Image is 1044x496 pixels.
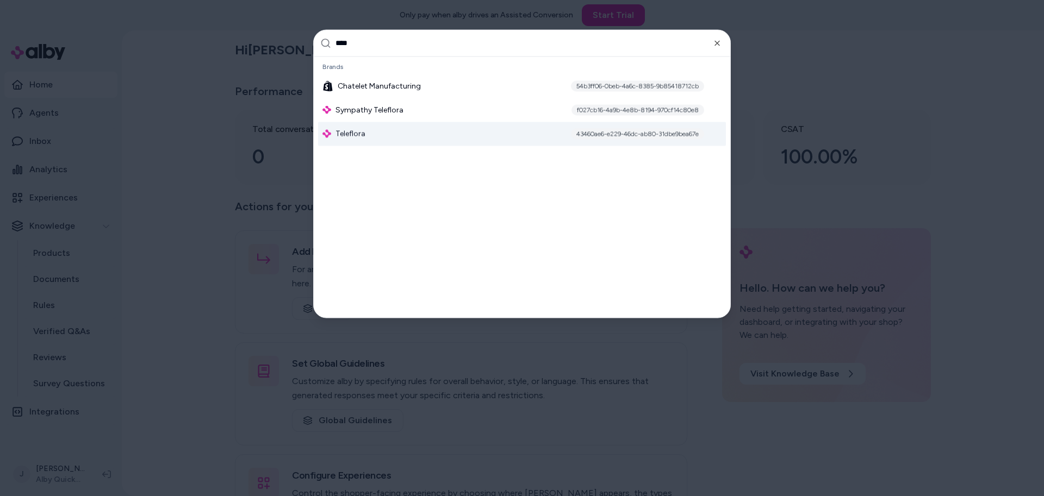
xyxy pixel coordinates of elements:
[335,128,365,139] span: Teleflora
[318,59,726,74] div: Brands
[571,128,704,139] div: 43460ae6-e229-46dc-ab80-31dbe9bea67e
[322,105,331,114] img: alby Logo
[335,104,403,115] span: Sympathy Teleflora
[571,104,704,115] div: f027cb16-4a9b-4e8b-8194-970cf14c80e8
[314,56,730,317] div: Suggestions
[338,80,421,91] span: Chatelet Manufacturing
[571,80,704,91] div: 54b3ff06-0beb-4a6c-8385-9b85418712cb
[322,129,331,138] img: alby Logo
